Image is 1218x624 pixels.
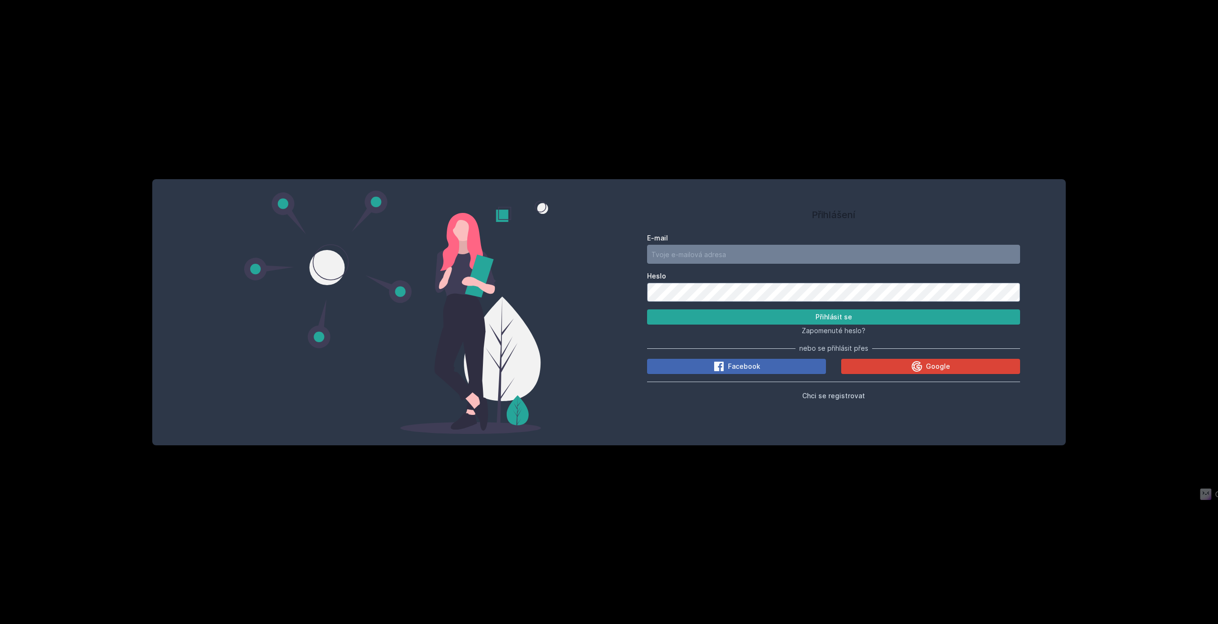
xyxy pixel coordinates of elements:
[647,359,826,374] button: Facebook
[926,362,950,371] span: Google
[802,390,865,401] button: Chci se registrovat
[647,309,1020,325] button: Přihlásit se
[647,245,1020,264] input: Tvoje e-mailová adresa
[802,392,865,400] span: Chci se registrovat
[728,362,760,371] span: Facebook
[647,271,1020,281] label: Heslo
[802,326,865,335] span: Zapomenuté heslo?
[647,233,1020,243] label: E-mail
[799,344,868,353] span: nebo se přihlásit přes
[841,359,1020,374] button: Google
[647,208,1020,222] h1: Přihlášení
